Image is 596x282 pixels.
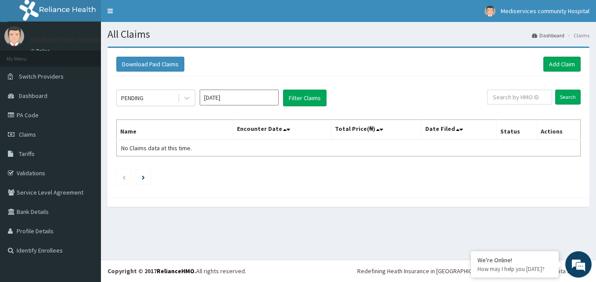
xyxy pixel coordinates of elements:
span: Switch Providers [19,72,64,80]
input: Search by HMO ID [487,90,552,105]
span: Tariffs [19,150,35,158]
li: Claims [565,32,589,39]
a: Dashboard [532,32,564,39]
a: Online [31,48,52,54]
button: Download Paid Claims [116,57,184,72]
p: How may I help you today? [478,265,552,273]
th: Actions [537,120,580,140]
a: Next page [142,173,145,181]
div: PENDING [121,94,144,102]
button: Filter Claims [283,90,327,106]
p: Mediservices community Hospital [31,36,145,43]
th: Date Filed [422,120,497,140]
img: User Image [4,26,24,46]
span: No Claims data at this time. [121,144,192,152]
strong: Copyright © 2017 . [108,267,196,275]
h1: All Claims [108,29,589,40]
div: We're Online! [478,256,552,264]
img: User Image [485,6,495,17]
th: Name [117,120,233,140]
th: Total Price(₦) [331,120,421,140]
span: Mediservices community Hospital [501,7,589,15]
a: Add Claim [543,57,581,72]
span: Dashboard [19,92,47,100]
th: Encounter Date [233,120,331,140]
footer: All rights reserved. [101,260,596,282]
a: RelianceHMO [157,267,194,275]
input: Select Month and Year [200,90,279,105]
a: Previous page [122,173,126,181]
div: Redefining Heath Insurance in [GEOGRAPHIC_DATA] using Telemedicine and Data Science! [357,267,589,275]
input: Search [555,90,581,105]
span: Claims [19,130,36,138]
th: Status [496,120,537,140]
